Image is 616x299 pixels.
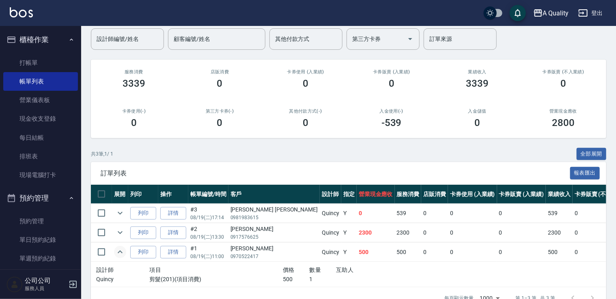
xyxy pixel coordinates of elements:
[3,249,78,268] a: 單週預約紀錄
[444,69,511,75] h2: 業績收入
[444,109,511,114] h2: 入金儲值
[497,204,546,223] td: 0
[357,223,395,242] td: 2300
[101,69,167,75] h3: 服務消費
[190,253,226,260] p: 08/19 (二) 11:00
[272,69,339,75] h2: 卡券使用 (入業績)
[497,223,546,242] td: 0
[3,231,78,249] a: 單日預約紀錄
[421,243,448,262] td: 0
[3,128,78,147] a: 每日結帳
[497,243,546,262] td: 0
[357,185,395,204] th: 營業現金應收
[190,233,226,241] p: 08/19 (二) 13:30
[114,207,126,219] button: expand row
[530,5,572,21] button: A Quality
[303,117,308,128] h3: 0
[448,223,497,242] td: 0
[320,243,341,262] td: Quincy
[341,204,357,223] td: Y
[530,69,597,75] h2: 卡券販賣 (不入業績)
[320,185,341,204] th: 設計師
[230,233,318,241] p: 0917576625
[357,204,395,223] td: 0
[96,275,149,284] p: Quincy
[283,267,295,273] span: 價格
[530,109,597,114] h2: 營業現金應收
[510,5,526,21] button: save
[230,225,318,233] div: [PERSON_NAME]
[341,223,357,242] td: Y
[336,267,353,273] span: 互助人
[3,109,78,128] a: 現金收支登錄
[395,223,422,242] td: 2300
[474,117,480,128] h3: 0
[131,117,137,128] h3: 0
[188,204,228,223] td: #3
[395,243,422,262] td: 500
[546,204,573,223] td: 539
[546,243,573,262] td: 500
[10,7,33,17] img: Logo
[358,69,425,75] h2: 卡券販賣 (入業績)
[320,223,341,242] td: Quincy
[497,185,546,204] th: 卡券販賣 (入業績)
[395,204,422,223] td: 539
[160,226,186,239] a: 詳情
[101,169,570,177] span: 訂單列表
[421,185,448,204] th: 店販消費
[575,6,606,21] button: 登出
[6,276,23,293] img: Person
[3,166,78,184] a: 現場電腦打卡
[303,78,308,89] h3: 0
[130,207,156,220] button: 列印
[230,214,318,221] p: 0981983615
[130,246,156,258] button: 列印
[160,246,186,258] a: 詳情
[448,204,497,223] td: 0
[3,72,78,91] a: 帳單列表
[3,91,78,109] a: 營業儀表板
[190,214,226,221] p: 08/19 (二) 17:14
[112,185,128,204] th: 展開
[421,204,448,223] td: 0
[404,32,417,45] button: Open
[3,53,78,72] a: 打帳單
[3,188,78,209] button: 預約管理
[130,226,156,239] button: 列印
[149,267,161,273] span: 項目
[421,223,448,242] td: 0
[560,78,566,89] h3: 0
[341,243,357,262] td: Y
[310,275,336,284] p: 1
[546,185,573,204] th: 業績收入
[570,167,600,179] button: 報表匯出
[128,185,158,204] th: 列印
[543,8,569,18] div: A Quality
[395,185,422,204] th: 服務消費
[3,212,78,231] a: 預約管理
[149,275,283,284] p: 剪髮(201)(項目消費)
[91,150,113,158] p: 共 3 筆, 1 / 1
[341,185,357,204] th: 指定
[160,207,186,220] a: 詳情
[3,147,78,166] a: 排班表
[188,185,228,204] th: 帳單編號/時間
[230,244,318,253] div: [PERSON_NAME]
[187,69,253,75] h2: 店販消費
[389,78,394,89] h3: 0
[114,246,126,258] button: expand row
[357,243,395,262] td: 500
[228,185,320,204] th: 客戶
[217,78,223,89] h3: 0
[358,109,425,114] h2: 入金使用(-)
[448,243,497,262] td: 0
[187,109,253,114] h2: 第三方卡券(-)
[577,148,607,160] button: 全部展開
[552,117,575,128] h3: 2800
[272,109,339,114] h2: 其他付款方式(-)
[188,243,228,262] td: #1
[25,277,66,285] h5: 公司公司
[123,78,145,89] h3: 3339
[158,185,188,204] th: 操作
